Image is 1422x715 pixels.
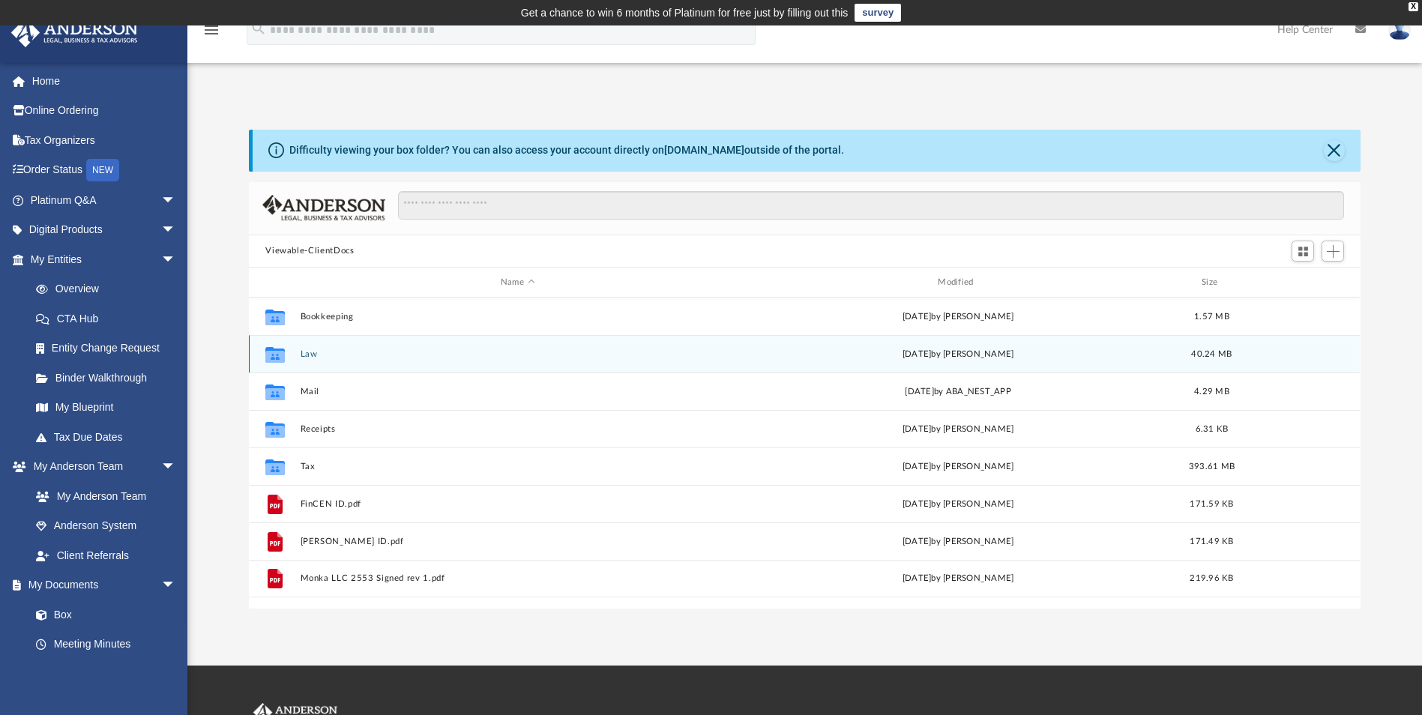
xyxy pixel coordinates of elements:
[741,276,1175,289] div: Modified
[21,659,184,689] a: Forms Library
[161,452,191,483] span: arrow_drop_down
[249,298,1360,608] div: grid
[21,511,191,541] a: Anderson System
[21,274,199,304] a: Overview
[741,498,1175,511] div: [DATE] by [PERSON_NAME]
[301,424,735,434] button: Receipts
[21,393,191,423] a: My Blueprint
[301,312,735,322] button: Bookkeeping
[301,537,735,546] button: [PERSON_NAME] ID.pdf
[1388,19,1411,40] img: User Pic
[202,28,220,39] a: menu
[10,125,199,155] a: Tax Organizers
[161,185,191,216] span: arrow_drop_down
[1190,500,1234,508] span: 171.59 KB
[161,570,191,601] span: arrow_drop_down
[1190,537,1234,546] span: 171.49 KB
[10,155,199,186] a: Order StatusNEW
[265,244,354,258] button: Viewable-ClientDocs
[161,215,191,246] span: arrow_drop_down
[741,535,1175,549] div: [DATE] by [PERSON_NAME]
[301,574,735,584] button: Monka LLC 2553 Signed rev 1.pdf
[161,244,191,275] span: arrow_drop_down
[250,20,267,37] i: search
[10,215,199,245] a: Digital Productsarrow_drop_down
[1324,140,1345,161] button: Close
[1192,350,1232,358] span: 40.24 MB
[21,600,184,630] a: Box
[21,422,199,452] a: Tax Due Dates
[1194,387,1229,396] span: 4.29 MB
[1322,241,1344,262] button: Add
[1189,462,1235,471] span: 393.61 MB
[1196,425,1229,433] span: 6.31 KB
[21,334,199,363] a: Entity Change Request
[256,276,293,289] div: id
[1409,2,1418,11] div: close
[301,387,735,396] button: Mail
[21,363,199,393] a: Binder Walkthrough
[1194,313,1229,321] span: 1.57 MB
[86,159,119,181] div: NEW
[664,144,744,156] a: [DOMAIN_NAME]
[21,304,199,334] a: CTA Hub
[1249,276,1354,289] div: id
[301,499,735,509] button: FinCEN ID.pdf
[741,385,1175,399] div: [DATE] by ABA_NEST_APP
[855,4,901,22] a: survey
[7,18,142,47] img: Anderson Advisors Platinum Portal
[741,348,1175,361] div: [DATE] by [PERSON_NAME]
[21,540,191,570] a: Client Referrals
[10,244,199,274] a: My Entitiesarrow_drop_down
[741,310,1175,324] div: [DATE] by [PERSON_NAME]
[10,66,199,96] a: Home
[398,191,1344,220] input: Search files and folders
[21,481,184,511] a: My Anderson Team
[1182,276,1242,289] div: Size
[1190,575,1234,583] span: 219.96 KB
[10,185,199,215] a: Platinum Q&Aarrow_drop_down
[300,276,735,289] div: Name
[289,142,844,158] div: Difficulty viewing your box folder? You can also access your account directly on outside of the p...
[521,4,849,22] div: Get a chance to win 6 months of Platinum for free just by filling out this
[202,21,220,39] i: menu
[10,570,191,600] a: My Documentsarrow_drop_down
[1292,241,1314,262] button: Switch to Grid View
[21,630,191,660] a: Meeting Minutes
[741,573,1175,586] div: [DATE] by [PERSON_NAME]
[10,96,199,126] a: Online Ordering
[301,349,735,359] button: Law
[741,423,1175,436] div: [DATE] by [PERSON_NAME]
[10,452,191,482] a: My Anderson Teamarrow_drop_down
[741,460,1175,474] div: [DATE] by [PERSON_NAME]
[301,462,735,471] button: Tax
